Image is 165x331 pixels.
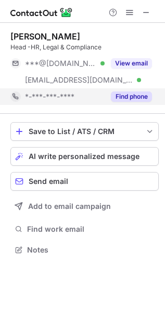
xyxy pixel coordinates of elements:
[10,6,73,19] img: ContactOut v5.3.10
[111,58,152,69] button: Reveal Button
[10,172,159,191] button: Send email
[28,202,111,210] span: Add to email campaign
[29,127,141,136] div: Save to List / ATS / CRM
[10,122,159,141] button: save-profile-one-click
[29,177,68,186] span: Send email
[111,91,152,102] button: Reveal Button
[10,43,159,52] div: Head -HR, Legal & Compliance
[10,147,159,166] button: AI write personalized message
[10,222,159,236] button: Find work email
[25,59,97,68] span: ***@[DOMAIN_NAME]
[29,152,139,161] span: AI write personalized message
[10,197,159,216] button: Add to email campaign
[10,243,159,257] button: Notes
[10,31,80,42] div: [PERSON_NAME]
[27,245,155,255] span: Notes
[27,224,155,234] span: Find work email
[25,75,133,85] span: [EMAIL_ADDRESS][DOMAIN_NAME]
